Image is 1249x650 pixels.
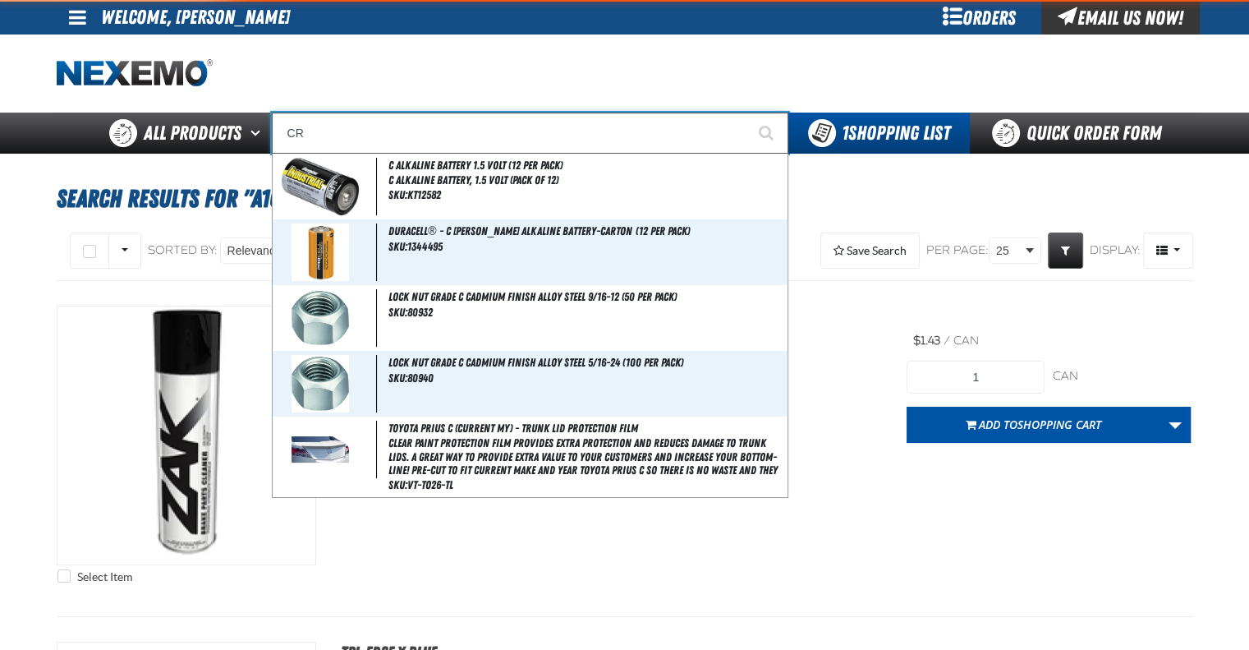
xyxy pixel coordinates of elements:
[1143,233,1193,269] button: Product Grid Views Toolbar
[388,422,638,435] span: Toyota Prius C (Current MY) - Trunk Lid Protection Film
[1159,407,1191,443] a: More Actions
[820,233,920,269] button: Expand or Collapse Saved Search drop-down to save a search query
[788,113,970,154] button: You have 1 Shopping List. Open to view details
[388,306,433,319] span: SKU:80932
[57,307,315,565] : View Details of the Brake Parts Cleaner - ZAK Products
[842,122,950,145] span: Shopping List
[907,361,1045,394] input: Product Quantity
[227,242,282,260] span: Relevance
[388,188,441,201] span: SKU:KT12582
[148,243,218,257] span: Sorted By:
[1048,233,1083,269] a: Expand or Collapse Grid Filters
[913,334,940,348] span: $1.43
[272,113,788,154] input: Search
[57,177,1193,221] h1: Search Results for "A101"
[388,159,563,172] span: C Alkaline Battery 1.5 Volt (12 per pack)
[144,118,241,148] span: All Products
[388,371,434,385] span: SKU:80940
[57,307,315,565] img: Brake Parts Cleaner - ZAK Products
[57,569,71,583] input: Select Item
[842,122,848,145] strong: 1
[1053,369,1191,385] div: can
[1144,233,1192,268] span: Product Grid Views Toolbar
[282,158,360,215] img: 5b11582dd3148392293197-kt12582.jpg
[292,421,349,478] img: 5b11589e96b53941786171-3m-trunk-lid-protection-film_3_55.jpg
[57,59,213,88] img: Nexemo logo
[1090,243,1141,257] span: Display:
[292,289,349,347] img: 5b11580d4a9d5556381536-p_31312_1.jpg
[979,417,1101,432] span: Add to
[388,240,443,253] span: SKU:1344495
[57,569,132,585] label: Select Item
[388,436,783,477] span: Clear paint protection film provides extra protection and reduces damage to trunk lids. A great w...
[944,334,950,348] span: /
[108,233,141,269] button: Rows selection options
[245,113,272,154] button: Open All Products pages
[907,407,1160,443] button: Add toShopping Cart
[57,59,213,88] a: Home
[970,113,1192,154] a: Quick Order Form
[847,244,907,257] span: Save Search
[747,113,788,154] button: Start Searching
[388,356,683,369] span: Lock Nut Grade C Cadmium Finish Alloy Steel 5/16-24 (100 per pack)
[1017,417,1101,432] span: Shopping Cart
[388,478,453,491] span: SKU:VT-TO26-TL
[292,355,349,413] img: 5b11580d4e9e8842714333-p_31312.jpg
[292,224,349,281] img: 5b11584e4654f747486255-1344495-a.jpg
[926,243,989,259] span: Per page:
[388,290,677,303] span: Lock Nut Grade C Cadmium Finish Alloy Steel 9/16-12 (50 per pack)
[953,334,979,348] span: can
[388,173,783,187] span: C Alkaline Battery, 1.5 Volt (Pack of 12)
[996,242,1022,260] span: 25
[388,224,689,237] span: Duracell® - C [PERSON_NAME] Alkaline Battery-Carton (12 per pack)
